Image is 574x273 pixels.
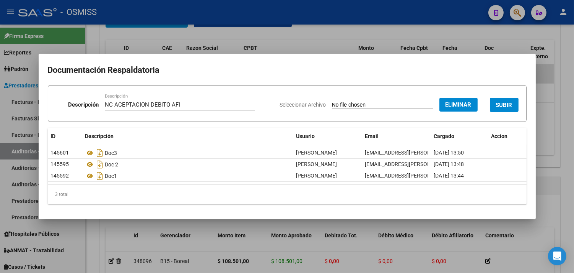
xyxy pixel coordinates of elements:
button: Eliminar [439,98,478,112]
button: SUBIR [490,98,519,112]
datatable-header-cell: Cargado [431,128,488,145]
div: 3 total [48,185,527,204]
span: [EMAIL_ADDRESS][PERSON_NAME][DOMAIN_NAME] [365,161,491,167]
datatable-header-cell: Usuario [293,128,362,145]
i: Descargar documento [95,170,105,182]
span: [DATE] 13:48 [434,161,464,167]
span: Descripción [85,133,114,139]
h2: Documentación Respaldatoria [48,63,527,77]
datatable-header-cell: ID [48,128,82,145]
span: [EMAIL_ADDRESS][PERSON_NAME][DOMAIN_NAME] [365,150,491,156]
datatable-header-cell: Email [362,128,431,145]
span: Seleccionar Archivo [280,102,326,108]
span: [DATE] 13:50 [434,150,464,156]
div: Doc1 [85,170,290,182]
span: Eliminar [446,101,472,108]
span: ID [51,133,56,139]
span: 145592 [51,173,69,179]
span: [PERSON_NAME] [296,173,337,179]
span: Email [365,133,379,139]
datatable-header-cell: Descripción [82,128,293,145]
span: 145601 [51,150,69,156]
div: Open Intercom Messenger [548,247,566,265]
div: Doc3 [85,147,290,159]
i: Descargar documento [95,158,105,171]
i: Descargar documento [95,147,105,159]
div: Doc 2 [85,158,290,171]
span: [DATE] 13:44 [434,173,464,179]
span: 145595 [51,161,69,167]
span: [PERSON_NAME] [296,150,337,156]
span: [EMAIL_ADDRESS][PERSON_NAME][DOMAIN_NAME] [365,173,491,179]
span: Usuario [296,133,315,139]
span: Cargado [434,133,455,139]
p: Descripción [68,100,99,109]
span: SUBIR [496,102,512,109]
datatable-header-cell: Accion [488,128,527,145]
span: [PERSON_NAME] [296,161,337,167]
span: Accion [491,133,508,139]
